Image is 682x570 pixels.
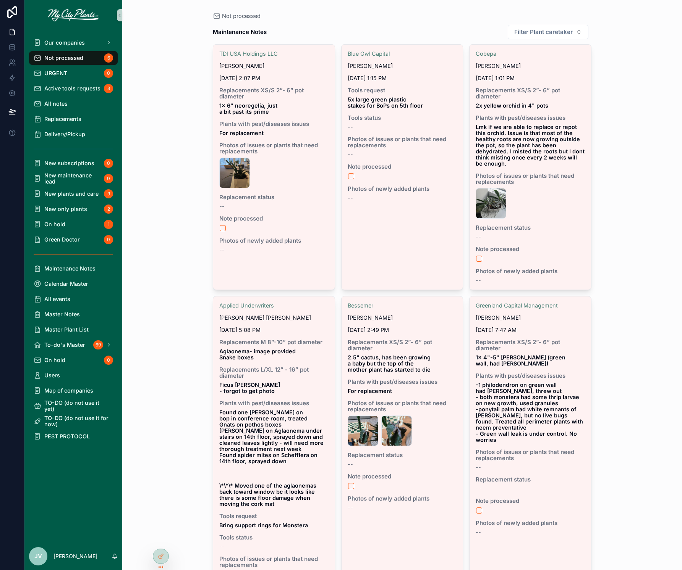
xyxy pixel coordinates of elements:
span: URGENT [44,70,67,76]
span: To-do's Master [44,342,85,348]
span: New only plants [44,206,87,212]
span: New plants and care [44,191,99,197]
span: [PERSON_NAME] [476,63,521,69]
span: [PERSON_NAME] [PERSON_NAME] [219,315,311,321]
a: On hold0 [29,353,118,367]
span: Photos of issues or plants that need replacements [219,142,329,155]
a: PEST PROTOCOL [29,430,118,443]
span: Photos of issues or plants that need replacements [348,136,457,148]
span: Maintenance Notes [44,266,96,272]
span: [PERSON_NAME] [476,315,521,321]
p: [PERSON_NAME] [53,552,97,560]
span: Replacements L/XL 12” - 16” pot diameter [219,367,329,379]
strong: -1 philodendron on green wall had [PERSON_NAME], threw out - both monstera had some thrip larvae ... [476,382,585,443]
div: 69 [93,340,103,349]
a: Cobepa [476,51,496,57]
span: -- [348,195,353,201]
span: Replacement status [476,477,585,483]
span: Replacement status [219,194,329,200]
a: Bessemer [348,303,373,309]
a: Master Notes [29,308,118,321]
span: Photos of newly added plants [476,268,585,274]
span: -- [219,247,225,253]
span: [PERSON_NAME] [219,63,264,69]
a: Calendar Master [29,277,118,291]
div: 0 [104,159,113,168]
span: Photos of issues or plants that need replacements [476,173,585,185]
span: Replacements XS/S 2”- 6” pot diameter [219,87,329,100]
a: All events [29,292,118,306]
a: TDI USA Holdings LLC [219,51,278,57]
span: [DATE] 2:49 PM [348,327,457,333]
span: Users [44,372,60,378]
strong: 1x 4"-5" [PERSON_NAME] (green wall, had [PERSON_NAME]) [476,354,567,367]
a: New maintenance lead0 [29,172,118,185]
span: Photos of issues or plants that need replacements [348,400,457,412]
span: Not processed [222,12,261,20]
span: Map of companies [44,388,93,394]
span: -- [219,203,225,209]
a: All notes [29,97,118,111]
span: [DATE] 1:01 PM [476,75,585,81]
a: Applied Underwriters [219,303,274,309]
span: Replacements XS/S 2”- 6” pot diameter [476,87,585,100]
div: 9 [104,189,113,198]
span: Replacements XS/S 2”- 6” pot diameter [476,339,585,351]
span: Photos of newly added plants [348,186,457,192]
span: Plants with pest/diseases issues [348,379,457,385]
a: URGENT0 [29,66,118,80]
a: New plants and care9 [29,187,118,201]
div: 0 [104,174,113,183]
a: TDI USA Holdings LLC[PERSON_NAME][DATE] 2:07 PMReplacements XS/S 2”- 6” pot diameter1x 6" neorege... [213,44,335,290]
span: All events [44,296,70,302]
strong: 2.5" cactus, has been growing a baby but the top of the mother plant has started to die [348,354,432,373]
span: Green Doctor [44,237,80,243]
strong: Ficus [PERSON_NAME] - forgot to get photo [219,382,282,394]
a: Blue Owl Capital[PERSON_NAME][DATE] 1:15 PMTools request5x large green plastic stakes for BoPs on... [341,44,463,290]
strong: For replacement [219,130,264,136]
span: Photos of newly added plants [219,238,329,244]
strong: 1x 6" neoregelia, just a bit past its prime [219,102,279,115]
span: New subscriptions [44,160,94,166]
button: Select Button [508,25,588,39]
a: On hold1 [29,217,118,231]
span: Note processed [348,164,457,170]
strong: Aglaonema- image provided Snake boxes [219,348,296,361]
span: -- [476,486,481,492]
span: Our companies [44,40,85,46]
span: Photos of issues or plants that need replacements [476,449,585,461]
span: -- [476,464,481,470]
span: -- [219,544,225,550]
span: Replacements M 8”-10” pot diameter [219,339,329,345]
a: Map of companies [29,384,118,398]
a: New subscriptions0 [29,156,118,170]
span: Note processed [476,498,585,504]
a: Cobepa[PERSON_NAME][DATE] 1:01 PMReplacements XS/S 2”- 6” pot diameter2x yellow orchid in 4" pots... [469,44,591,290]
strong: Bring support rings for Monstera [219,522,308,528]
strong: 2x yellow orchid in 4" pots [476,102,548,109]
div: 6 [104,53,113,63]
a: TO-DO (do not use it for now) [29,414,118,428]
h1: Maintenance Notes [213,27,267,37]
span: [PERSON_NAME] [348,315,393,321]
span: Note processed [219,216,329,222]
div: 0 [104,69,113,78]
div: 2 [104,204,113,214]
span: [DATE] 7:47 AM [476,327,585,333]
a: TO-DO (do not use it yet) [29,399,118,413]
div: 0 [104,235,113,244]
span: Filter Plant caretaker [514,28,573,36]
span: Plants with pest/diseases issues [219,121,329,127]
a: Active tools requests3 [29,82,118,95]
a: Master Plant List [29,323,118,337]
span: Plants with pest/diseases issues [476,373,585,379]
a: Green Doctor0 [29,233,118,246]
a: Blue Owl Capital [348,51,390,57]
span: Photos of newly added plants [476,520,585,526]
span: Photos of newly added plants [348,496,457,502]
div: 0 [104,356,113,365]
strong: Lmk if we are able to replace or repot this orchid. Issue is that most of the healthy roots are n... [476,124,586,167]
